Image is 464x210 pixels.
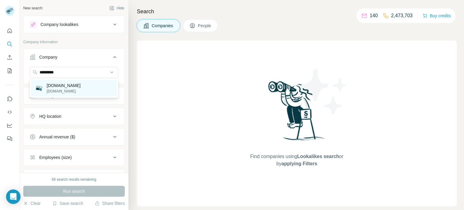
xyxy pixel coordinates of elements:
[23,39,125,45] p: Company information
[6,189,21,204] div: Open Intercom Messenger
[24,17,124,32] button: Company lookalikes
[248,153,345,167] span: Find companies using or by
[35,84,43,92] img: wanasport.es
[5,93,14,104] button: Use Surfe on LinkedIn
[297,154,339,159] span: Lookalikes search
[5,52,14,63] button: Enrich CSV
[24,109,124,124] button: HQ location
[198,23,212,29] span: People
[423,11,451,20] button: Buy credits
[47,82,81,89] p: [DOMAIN_NAME]
[391,12,413,19] p: 2,473,703
[282,161,317,166] span: applying Filters
[23,200,40,206] button: Clear
[24,171,124,185] button: Technologies
[47,89,81,94] p: [DOMAIN_NAME]
[5,133,14,144] button: Feedback
[5,25,14,36] button: Quick start
[24,150,124,165] button: Employees (size)
[5,39,14,50] button: Search
[24,130,124,144] button: Annual revenue ($)
[5,120,14,131] button: Dashboard
[52,200,83,206] button: Save search
[137,7,457,16] h4: Search
[105,4,128,13] button: Hide
[39,134,75,140] div: Annual revenue ($)
[5,65,14,76] button: My lists
[370,12,378,19] p: 140
[297,65,351,119] img: Surfe Illustration - Stars
[24,89,124,103] button: Industry
[95,200,125,206] button: Share filters
[5,107,14,118] button: Use Surfe API
[39,54,57,60] div: Company
[40,21,78,27] div: Company lookalikes
[152,23,174,29] span: Companies
[24,50,124,67] button: Company
[266,79,328,147] img: Surfe Illustration - Woman searching with binoculars
[23,5,42,11] div: New search
[39,113,61,119] div: HQ location
[39,154,72,160] div: Employees (size)
[52,177,96,182] div: 66 search results remaining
